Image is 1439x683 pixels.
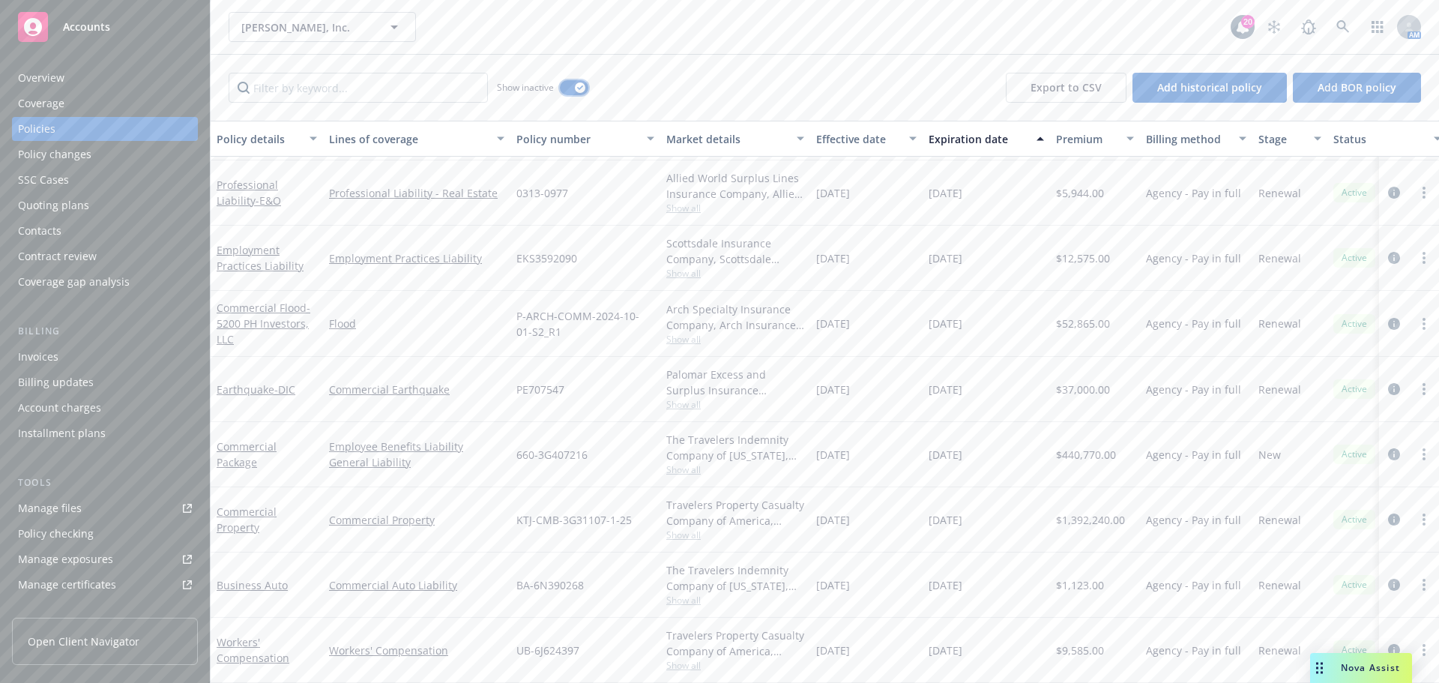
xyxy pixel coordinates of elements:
a: Manage exposures [12,547,198,571]
span: [DATE] [816,250,850,266]
div: SSC Cases [18,168,69,192]
span: [DATE] [929,250,962,266]
span: Nova Assist [1341,661,1400,674]
span: $12,575.00 [1056,250,1110,266]
a: Switch app [1363,12,1393,42]
button: Premium [1050,121,1140,157]
span: Agency - Pay in full [1146,512,1241,528]
span: Active [1339,578,1369,592]
a: circleInformation [1385,315,1403,333]
span: Active [1339,448,1369,461]
div: Drag to move [1310,653,1329,683]
a: Commercial Property [329,512,504,528]
a: Accounts [12,6,198,48]
a: Account charges [12,396,198,420]
span: EKS3592090 [516,250,577,266]
span: Show all [666,333,804,346]
span: Renewal [1258,316,1301,331]
div: Effective date [816,131,900,147]
span: [DATE] [929,316,962,331]
button: [PERSON_NAME], Inc. [229,12,416,42]
button: Policy number [510,121,660,157]
div: Quoting plans [18,193,89,217]
div: Overview [18,66,64,90]
a: Commercial Auto Liability [329,577,504,593]
span: $1,392,240.00 [1056,512,1125,528]
a: Manage certificates [12,573,198,597]
a: Commercial Earthquake [329,382,504,397]
div: Policy details [217,131,301,147]
a: Professional Liability [217,178,281,208]
a: Contract review [12,244,198,268]
span: Renewal [1258,577,1301,593]
span: Show inactive [497,81,554,94]
div: 20 [1241,15,1255,28]
a: Business Auto [217,578,288,592]
button: Nova Assist [1310,653,1412,683]
a: Earthquake [217,382,295,397]
div: Coverage [18,91,64,115]
a: Quoting plans [12,193,198,217]
a: more [1415,380,1433,398]
a: Employment Practices Liability [217,243,304,273]
span: Export to CSV [1031,80,1102,94]
a: more [1415,445,1433,463]
div: Coverage gap analysis [18,270,130,294]
span: - DIC [274,382,295,397]
span: Agency - Pay in full [1146,250,1241,266]
div: Account charges [18,396,101,420]
div: Allied World Surplus Lines Insurance Company, Allied World Assurance Company (AWAC), Amwins [666,170,804,202]
span: Show all [666,594,804,607]
span: $5,944.00 [1056,185,1104,201]
div: Billing [12,324,198,339]
button: Billing method [1140,121,1252,157]
a: circleInformation [1385,184,1403,202]
a: Manage files [12,496,198,520]
div: Tools [12,475,198,490]
a: Policy checking [12,522,198,546]
a: Employee Benefits Liability [329,439,504,454]
a: circleInformation [1385,249,1403,267]
div: Manage claims [18,598,94,622]
span: [DATE] [929,643,962,658]
button: Add BOR policy [1293,73,1421,103]
span: Show all [666,267,804,280]
span: UB-6J624397 [516,643,579,658]
span: [DATE] [929,577,962,593]
div: Expiration date [929,131,1028,147]
span: $37,000.00 [1056,382,1110,397]
a: Billing updates [12,370,198,394]
span: [DATE] [816,316,850,331]
span: $440,770.00 [1056,447,1116,463]
a: circleInformation [1385,576,1403,594]
span: [DATE] [929,382,962,397]
a: Commercial Flood [217,301,310,346]
button: Expiration date [923,121,1050,157]
div: Contract review [18,244,97,268]
span: [DATE] [816,643,850,658]
span: Renewal [1258,512,1301,528]
span: 0313-0977 [516,185,568,201]
span: Renewal [1258,250,1301,266]
div: Manage certificates [18,573,116,597]
span: Active [1339,382,1369,396]
a: circleInformation [1385,511,1403,529]
a: Commercial Package [217,439,277,469]
div: Policy number [516,131,638,147]
span: Accounts [63,21,110,33]
a: Commercial Property [217,505,277,535]
span: 660-3G407216 [516,447,588,463]
input: Filter by keyword... [229,73,488,103]
span: Add BOR policy [1318,80,1396,94]
a: Installment plans [12,421,198,445]
div: Policy checking [18,522,94,546]
a: Workers' Compensation [217,635,289,665]
span: Active [1339,186,1369,199]
a: more [1415,641,1433,659]
div: Invoices [18,345,58,369]
a: more [1415,184,1433,202]
button: Lines of coverage [323,121,510,157]
a: Manage claims [12,598,198,622]
a: Overview [12,66,198,90]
